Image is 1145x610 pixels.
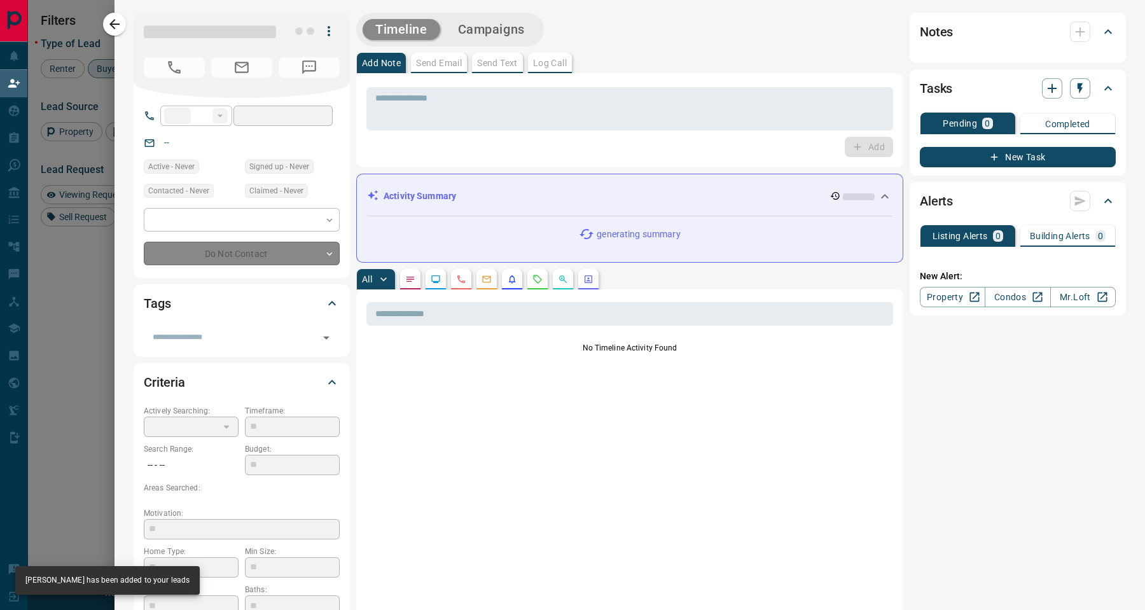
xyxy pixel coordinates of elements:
[920,147,1116,167] button: New Task
[144,443,239,455] p: Search Range:
[1030,232,1090,240] p: Building Alerts
[144,242,340,265] div: Do Not Contact
[245,546,340,557] p: Min Size:
[943,119,977,128] p: Pending
[317,329,335,347] button: Open
[920,22,953,42] h2: Notes
[482,274,492,284] svg: Emails
[144,405,239,417] p: Actively Searching:
[532,274,543,284] svg: Requests
[144,455,239,476] p: -- - --
[920,17,1116,47] div: Notes
[920,270,1116,283] p: New Alert:
[558,274,568,284] svg: Opportunities
[597,228,680,241] p: generating summary
[144,546,239,557] p: Home Type:
[405,274,415,284] svg: Notes
[1098,232,1103,240] p: 0
[144,482,340,494] p: Areas Searched:
[384,190,456,203] p: Activity Summary
[362,275,372,284] p: All
[583,274,593,284] svg: Agent Actions
[920,78,952,99] h2: Tasks
[144,508,340,519] p: Motivation:
[148,160,195,173] span: Active - Never
[25,570,190,591] div: [PERSON_NAME] has been added to your leads
[985,287,1050,307] a: Condos
[363,19,440,40] button: Timeline
[996,232,1001,240] p: 0
[1050,287,1116,307] a: Mr.Loft
[245,405,340,417] p: Timeframe:
[148,184,209,197] span: Contacted - Never
[920,186,1116,216] div: Alerts
[920,191,953,211] h2: Alerts
[366,342,893,354] p: No Timeline Activity Found
[279,57,340,78] span: No Number
[362,59,401,67] p: Add Note
[1045,120,1090,128] p: Completed
[920,73,1116,104] div: Tasks
[456,274,466,284] svg: Calls
[985,119,990,128] p: 0
[249,160,309,173] span: Signed up - Never
[933,232,988,240] p: Listing Alerts
[507,274,517,284] svg: Listing Alerts
[431,274,441,284] svg: Lead Browsing Activity
[144,57,205,78] span: No Number
[164,137,169,148] a: --
[367,184,892,208] div: Activity Summary
[144,288,340,319] div: Tags
[445,19,538,40] button: Campaigns
[144,367,340,398] div: Criteria
[245,584,340,595] p: Baths:
[245,443,340,455] p: Budget:
[920,287,985,307] a: Property
[144,372,185,392] h2: Criteria
[211,57,272,78] span: No Email
[144,293,170,314] h2: Tags
[249,184,303,197] span: Claimed - Never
